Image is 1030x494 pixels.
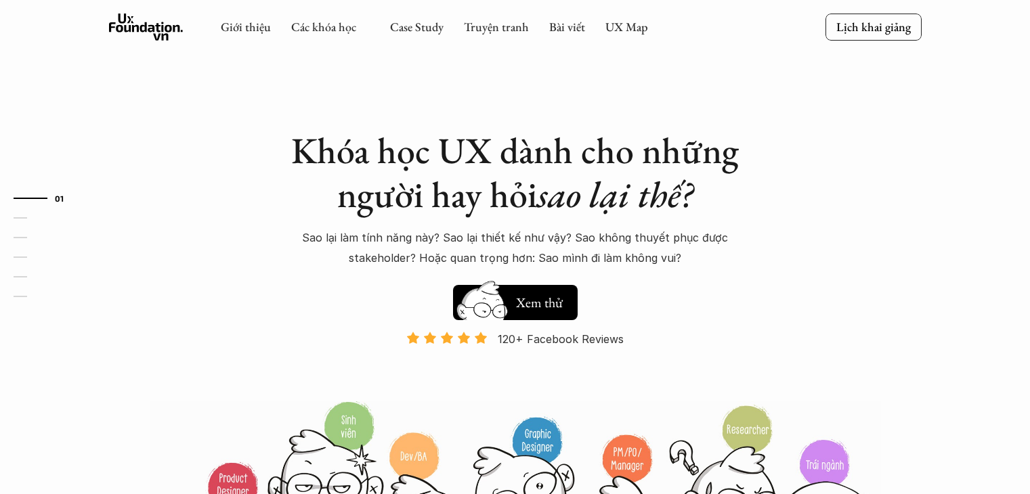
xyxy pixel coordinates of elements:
[278,129,752,217] h1: Khóa học UX dành cho những người hay hỏi
[605,19,648,35] a: UX Map
[836,19,911,35] p: Lịch khai giảng
[825,14,922,40] a: Lịch khai giảng
[221,19,271,35] a: Giới thiệu
[453,278,578,320] a: Xem thử
[278,227,752,269] p: Sao lại làm tính năng này? Sao lại thiết kế như vậy? Sao không thuyết phục được stakeholder? Hoặc...
[14,190,78,206] a: 01
[549,19,585,35] a: Bài viết
[395,331,636,399] a: 120+ Facebook Reviews
[55,193,64,202] strong: 01
[291,19,356,35] a: Các khóa học
[390,19,444,35] a: Case Study
[464,19,529,35] a: Truyện tranh
[514,293,564,312] h5: Xem thử
[498,329,624,349] p: 120+ Facebook Reviews
[537,171,693,218] em: sao lại thế?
